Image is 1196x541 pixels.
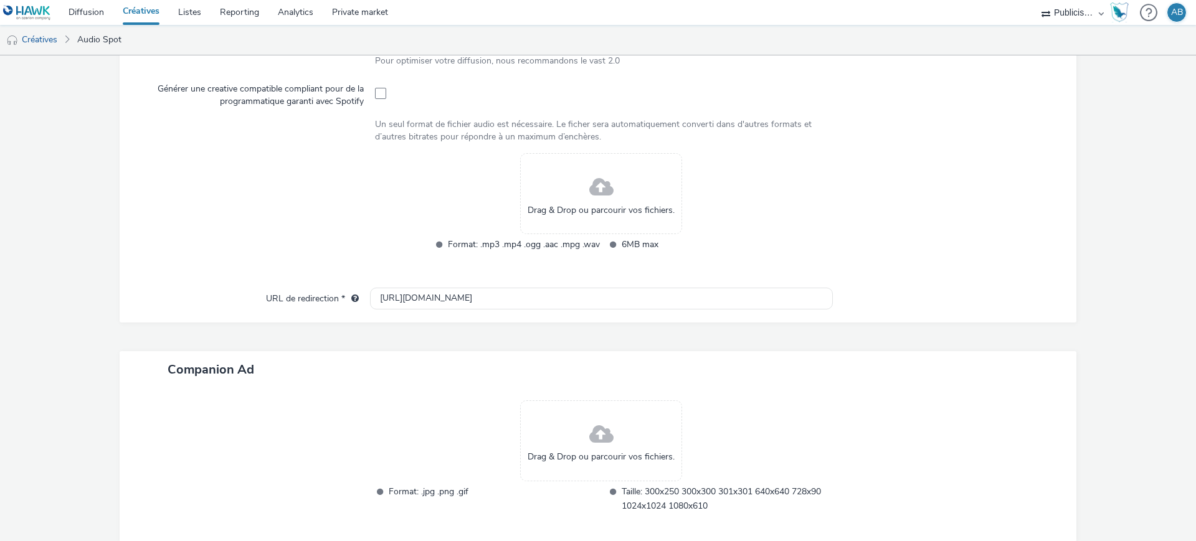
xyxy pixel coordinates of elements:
[448,237,600,252] span: Format: .mp3 .mp4 .ogg .aac .mpg .wav
[370,288,833,309] input: url...
[1110,2,1129,22] img: Hawk Academy
[142,78,369,108] label: Générer une creative compatible compliant pour de la programmatique garanti avec Spotify
[6,34,19,47] img: audio
[622,237,774,252] span: 6MB max
[622,484,833,513] span: Taille: 300x250 300x300 301x301 640x640 728x90 1024x1024 1080x610
[3,5,51,21] img: undefined Logo
[168,361,254,378] span: Companion Ad
[375,118,828,144] div: Un seul format de fichier audio est nécessaire. Le ficher sera automatiquement converti dans d'au...
[528,204,675,217] span: Drag & Drop ou parcourir vos fichiers.
[1110,2,1134,22] a: Hawk Academy
[1171,3,1183,22] div: AB
[261,288,364,305] label: URL de redirection *
[375,55,620,67] span: Pour optimiser votre diffusion, nous recommandons le vast 2.0
[71,25,128,55] a: Audio Spot
[389,484,600,513] span: Format: .jpg .png .gif
[528,451,675,463] span: Drag & Drop ou parcourir vos fichiers.
[345,293,359,305] div: L'URL de redirection sera utilisée comme URL de validation avec certains SSP et ce sera l'URL de ...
